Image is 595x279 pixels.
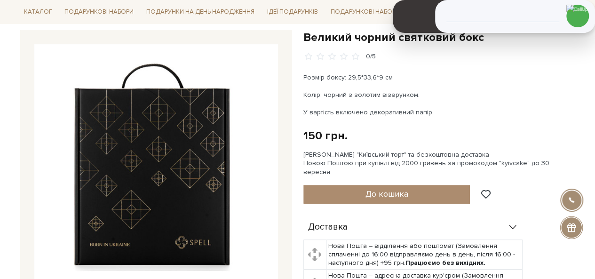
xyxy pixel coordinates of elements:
[61,5,137,19] a: Подарункові набори
[308,223,348,231] span: Доставка
[303,107,524,117] p: У вартість включено декоративний папір.
[303,30,575,45] h1: Великий чорний святковий бокс
[303,185,470,204] button: До кошика
[20,5,56,19] a: Каталог
[405,259,485,267] b: Працюємо без вихідних.
[366,52,376,61] div: 0/5
[327,4,435,20] a: Подарункові набори Вчителю
[303,90,524,100] p: Колір: чорний з золотим візерунком.
[303,128,348,143] div: 150 грн.
[263,5,322,19] a: Ідеї подарунків
[303,72,524,82] p: Розмір боксу: 29,5*33,6*9 см
[365,189,408,199] span: До кошика
[143,5,258,19] a: Подарунки на День народження
[326,239,522,270] td: Нова Пошта – відділення або поштомат (Замовлення сплаченні до 16:00 відправляємо день в день, піс...
[303,151,575,176] div: [PERSON_NAME] "Київський торт" та безкоштовна доставка Новою Поштою при купівлі від 2000 гривень ...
